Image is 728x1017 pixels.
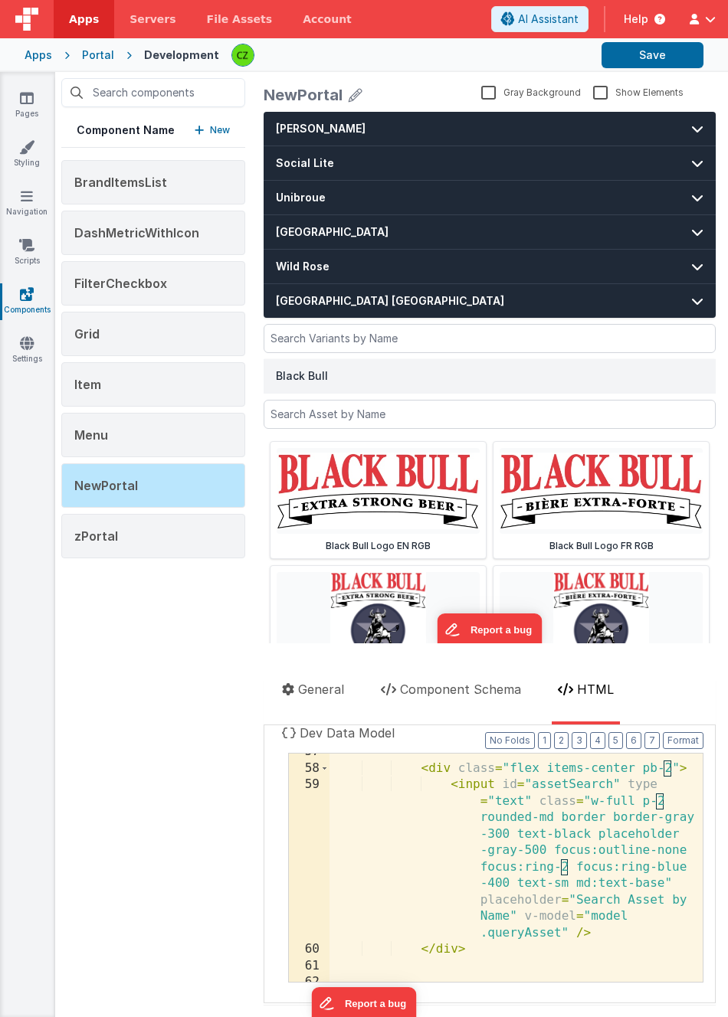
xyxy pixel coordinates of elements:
[74,377,101,392] span: Item
[195,123,230,138] button: New
[82,47,114,63] div: Portal
[13,428,216,440] p: Black Bull Logo EN RGB
[624,11,648,27] span: Help
[518,11,579,27] span: AI Assistant
[593,84,684,99] label: Show Elements
[590,732,605,749] button: 4
[538,732,551,749] button: 1
[174,502,279,534] iframe: Marker.io feedback button
[144,47,219,63] div: Development
[485,732,535,749] button: No Folds
[12,78,62,93] span: Unibroue
[74,326,100,342] span: Grid
[300,725,395,741] span: Dev Data Model
[74,528,118,544] span: zPortal
[77,123,175,138] h5: Component Name
[74,225,199,240] span: DashMetricWithIcon
[61,78,245,107] input: Search components
[12,44,71,59] span: Social Lite
[12,181,241,197] span: [GEOGRAPHIC_DATA] [GEOGRAPHIC_DATA]
[74,427,108,443] span: Menu
[12,257,440,272] div: Black Bull
[626,732,641,749] button: 6
[236,336,439,422] img: Black Bull Logo FR RGB
[236,428,439,440] p: Black Bull Logo FR RGB
[644,732,660,749] button: 7
[289,958,330,975] div: 61
[12,9,102,25] span: [PERSON_NAME]
[69,11,99,27] span: Apps
[74,175,167,190] span: BrandItemsList
[130,11,175,27] span: Servers
[481,84,581,99] label: Gray Background
[298,682,344,697] span: General
[608,732,623,749] button: 5
[289,760,330,777] div: 58
[12,113,125,128] span: [GEOGRAPHIC_DATA]
[289,941,330,958] div: 60
[25,47,52,63] div: Apps
[572,732,587,749] button: 3
[289,777,330,941] div: 59
[289,974,330,991] div: 62
[12,147,66,162] span: Wild Rose
[74,478,138,493] span: NewPortal
[663,732,703,749] button: Format
[74,276,167,291] span: FilterCheckbox
[236,460,439,546] img: Black Bull wBull FR RGB
[577,682,614,697] span: HTML
[491,6,589,32] button: AI Assistant
[232,44,254,66] img: b4a104e37d07c2bfba7c0e0e4a273d04
[13,336,216,422] img: Black Bull Logo EN RGB
[13,460,216,546] img: Black Bull wBull EN RGB
[400,682,521,697] span: Component Schema
[210,123,230,138] p: New
[264,84,343,106] div: NewPortal
[207,11,273,27] span: File Assets
[554,732,569,749] button: 2
[602,42,703,68] button: Save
